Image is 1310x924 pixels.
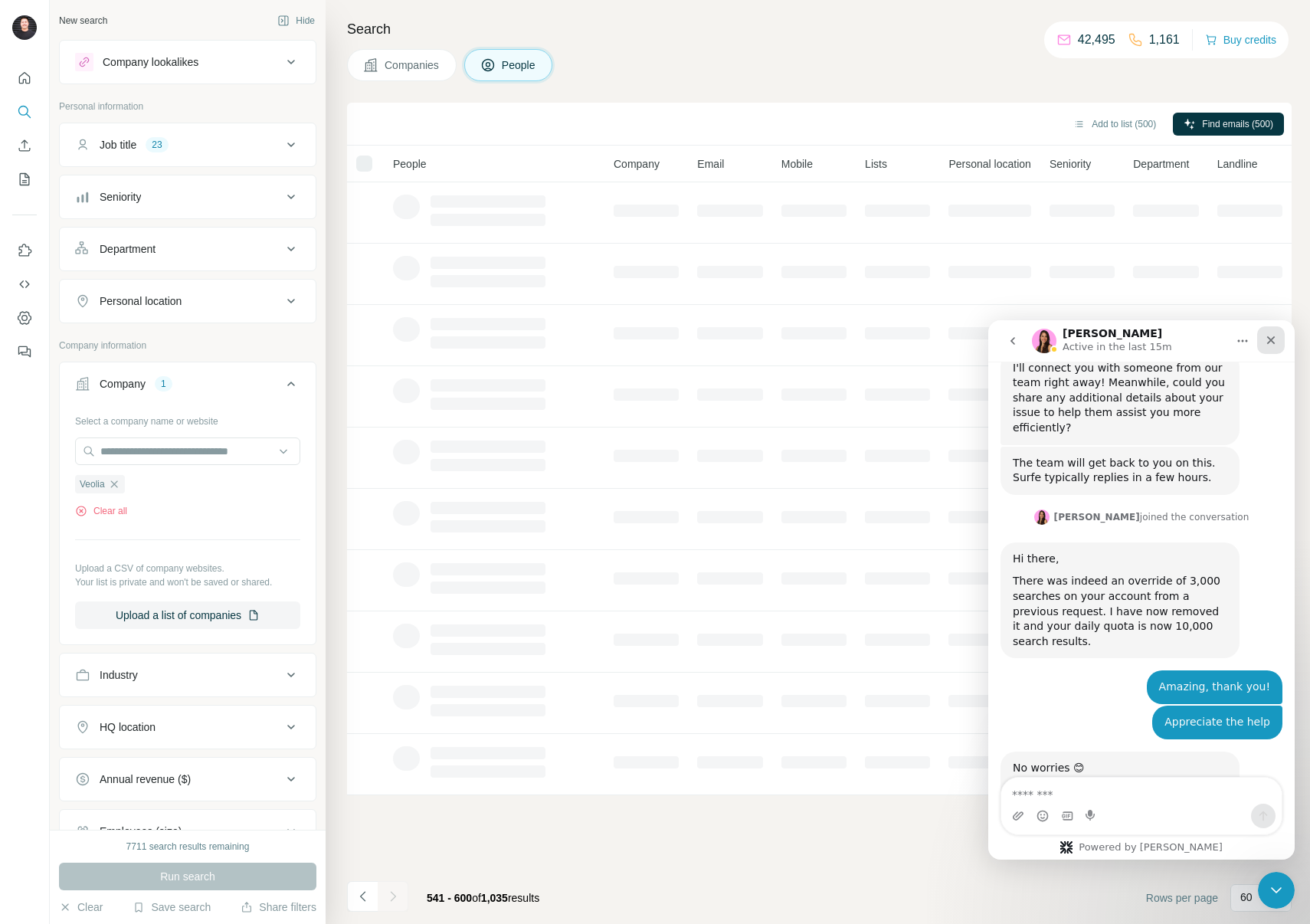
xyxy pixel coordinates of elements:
span: results [427,892,539,904]
button: Send a message… [263,483,287,508]
div: No worries 😊 [25,441,239,456]
button: Start recording [97,490,110,502]
div: Department [100,241,156,257]
span: Seniority [1050,156,1091,172]
iframe: Intercom live chat [1258,872,1295,909]
button: Use Surfe on LinkedIn [12,237,37,264]
span: Mobile [781,156,813,172]
span: Companies [385,57,440,73]
span: Department [1133,156,1189,172]
span: Personal location [948,156,1030,172]
span: Company [614,156,660,172]
div: Annual revenue ($) [100,772,191,787]
span: Veolia [80,477,105,491]
textarea: Message… [13,457,293,483]
div: Job title [100,137,136,152]
div: Company [100,376,146,392]
div: Industry [100,667,138,683]
p: 42,495 [1078,31,1115,49]
div: Seniority [100,189,141,205]
p: 1,161 [1149,31,1180,49]
button: Emoji picker [48,490,61,502]
button: Gif picker [73,490,85,502]
button: Share filters [241,899,316,915]
button: HQ location [60,709,316,745]
div: HQ location [100,719,156,735]
button: Industry [60,657,316,693]
div: Select a company name or website [75,408,300,428]
span: Find emails (500) [1202,117,1273,131]
button: Job title23 [60,126,316,163]
div: Employees (size) [100,824,182,839]
span: Rows per page [1146,890,1218,906]
button: Search [12,98,37,126]
p: Company information [59,339,316,352]
img: Avatar [12,15,37,40]
button: Clear [59,899,103,915]
button: Buy credits [1205,29,1276,51]
p: Upload a CSV of company websites. [75,562,300,575]
span: People [393,156,427,172]
div: Aurélie says… [12,431,294,619]
p: 60 [1240,890,1253,905]
button: Seniority [60,179,316,215]
span: Email [697,156,724,172]
button: Find emails (500) [1173,113,1284,136]
button: Personal location [60,283,316,319]
button: Upload attachment [24,490,36,502]
iframe: Intercom live chat [988,320,1295,860]
div: 7711 search results remaining [126,840,250,854]
p: Your list is private and won't be saved or shared. [75,575,300,589]
span: of [472,892,481,904]
button: Dashboard [12,304,37,332]
div: New search [59,14,107,28]
span: 541 - 600 [427,892,472,904]
button: Annual revenue ($) [60,761,316,798]
div: No worries 😊I'll now close our conversation on my end. [12,431,251,585]
button: Department [60,231,316,267]
button: Quick start [12,64,37,92]
button: Hide [267,9,326,32]
button: Feedback [12,338,37,365]
span: 1,035 [481,892,508,904]
button: Upload a list of companies [75,601,300,629]
button: Add to list (500) [1063,113,1167,136]
button: Company1 [60,365,316,408]
button: Navigate to previous page [347,881,378,912]
span: People [502,57,537,73]
h4: Search [347,18,1292,40]
div: Company lookalikes [103,54,198,70]
button: My lists [12,165,37,193]
span: Lists [865,156,887,172]
div: 23 [146,138,168,152]
button: Clear all [75,504,127,518]
div: Personal location [100,293,182,309]
span: Landline [1217,156,1258,172]
p: Personal information [59,100,316,113]
button: Use Surfe API [12,270,37,298]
